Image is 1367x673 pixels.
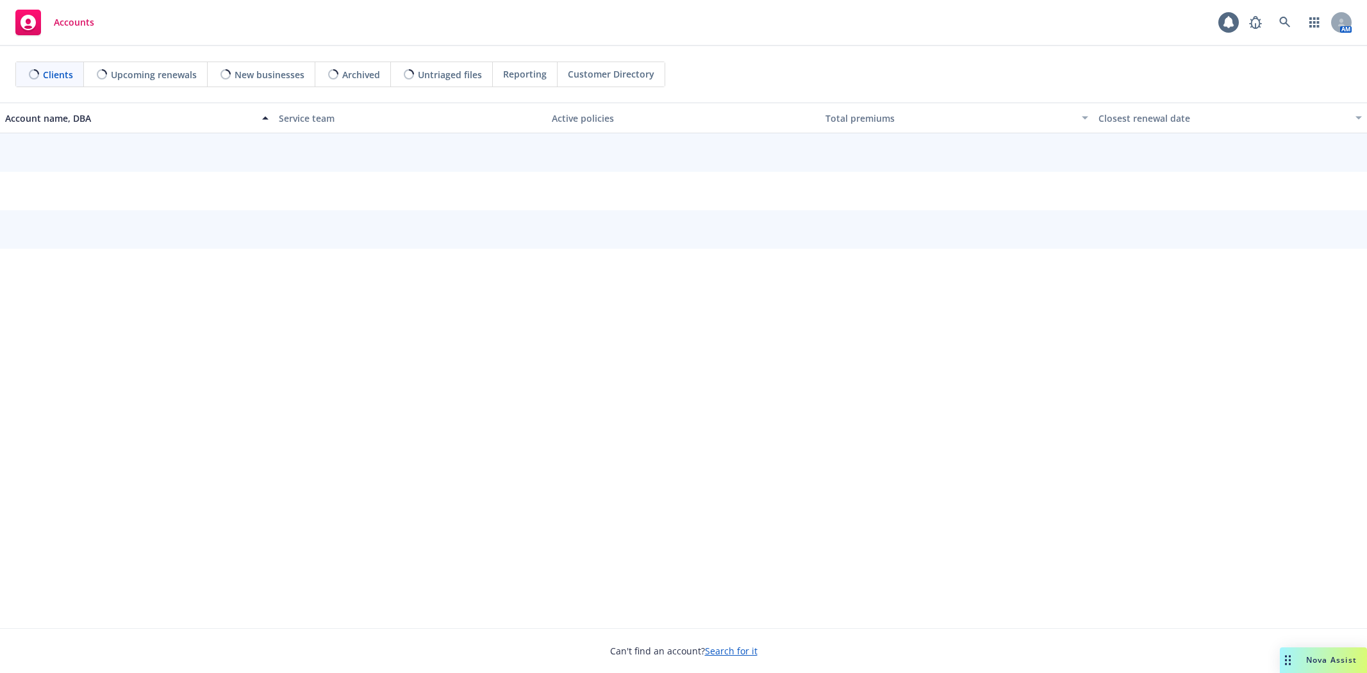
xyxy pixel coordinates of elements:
[568,67,654,81] span: Customer Directory
[1302,10,1327,35] a: Switch app
[1243,10,1268,35] a: Report a Bug
[503,67,547,81] span: Reporting
[547,103,820,133] button: Active policies
[705,645,758,657] a: Search for it
[820,103,1094,133] button: Total premiums
[1098,112,1348,125] div: Closest renewal date
[342,68,380,81] span: Archived
[279,112,542,125] div: Service team
[5,112,254,125] div: Account name, DBA
[610,644,758,658] span: Can't find an account?
[235,68,304,81] span: New businesses
[1272,10,1298,35] a: Search
[1306,654,1357,665] span: Nova Assist
[825,112,1075,125] div: Total premiums
[552,112,815,125] div: Active policies
[418,68,482,81] span: Untriaged files
[111,68,197,81] span: Upcoming renewals
[1093,103,1367,133] button: Closest renewal date
[274,103,547,133] button: Service team
[43,68,73,81] span: Clients
[10,4,99,40] a: Accounts
[1280,647,1296,673] div: Drag to move
[1280,647,1367,673] button: Nova Assist
[54,17,94,28] span: Accounts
